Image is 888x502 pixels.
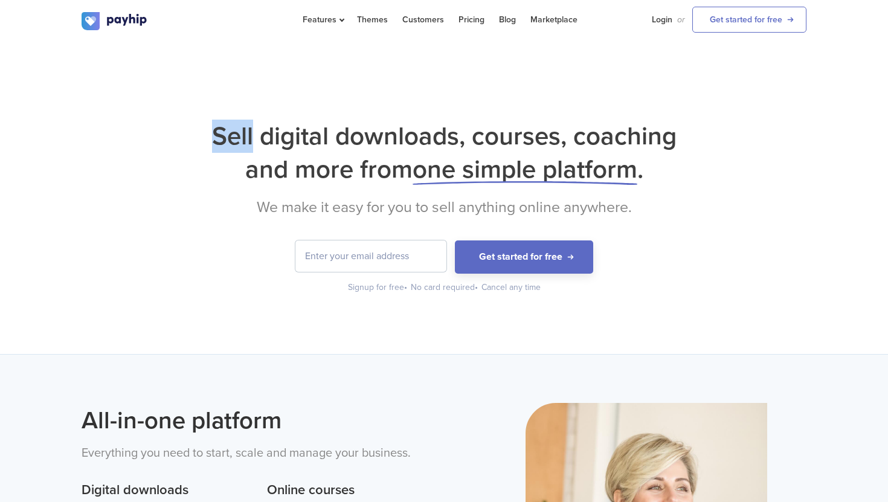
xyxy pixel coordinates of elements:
[82,198,806,216] h2: We make it easy for you to sell anything online anywhere.
[295,240,446,272] input: Enter your email address
[481,282,541,294] div: Cancel any time
[82,481,249,500] h3: Digital downloads
[82,444,435,463] p: Everything you need to start, scale and manage your business.
[413,154,637,185] span: one simple platform
[82,120,806,186] h1: Sell digital downloads, courses, coaching and more from
[82,403,435,438] h2: All-in-one platform
[455,240,593,274] button: Get started for free
[637,154,643,185] span: .
[82,12,148,30] img: logo.svg
[267,481,435,500] h3: Online courses
[692,7,806,33] a: Get started for free
[411,282,479,294] div: No card required
[348,282,408,294] div: Signup for free
[475,282,478,292] span: •
[404,282,407,292] span: •
[303,14,343,25] span: Features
